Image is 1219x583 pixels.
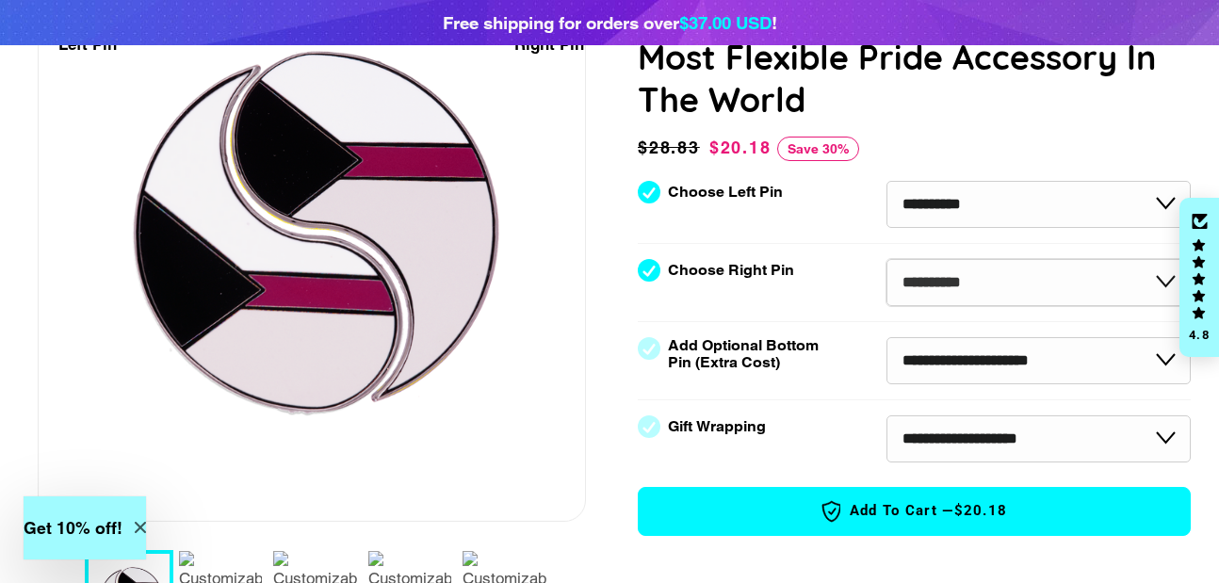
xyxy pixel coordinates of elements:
div: 4.8 [1188,329,1211,341]
span: Save 30% [777,137,859,161]
span: $20.18 [709,138,772,157]
button: Add to Cart —$20.18 [638,487,1191,536]
label: Gift Wrapping [668,418,766,435]
span: $28.83 [638,135,705,161]
div: Click to open Judge.me floating reviews tab [1179,198,1219,358]
label: Add Optional Bottom Pin (Extra Cost) [668,337,826,371]
span: $20.18 [954,501,1008,521]
div: Free shipping for orders over ! [443,9,777,36]
label: Choose Right Pin [668,262,794,279]
label: Choose Left Pin [668,184,783,201]
span: $37.00 USD [679,12,772,33]
span: Add to Cart — [667,499,1162,524]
